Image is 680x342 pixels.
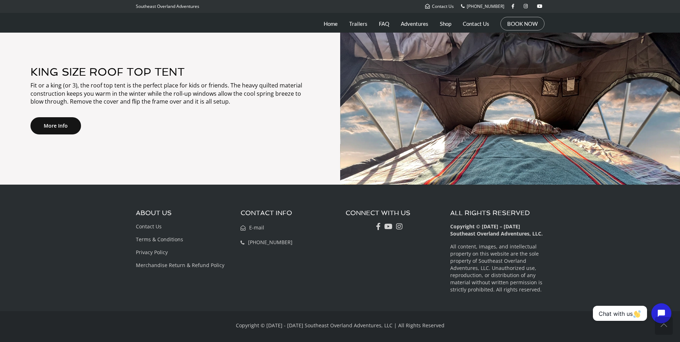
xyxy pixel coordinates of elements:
a: [PHONE_NUMBER] [241,239,293,246]
p: Southeast Overland Adventures [136,2,199,11]
a: Merchandise Return & Refund Policy [136,262,224,269]
a: Privacy Policy [136,249,168,256]
a: Terms & Conditions [136,236,183,243]
a: BOOK NOW [507,20,538,27]
span: Contact Us [432,3,454,9]
a: Trailers [349,15,367,33]
a: Contact Us [136,223,162,230]
a: Contact Us [425,3,454,9]
a: FAQ [379,15,389,33]
p: Fit or a king (or 3), the roof top tent is the perfect place for kids or friends. The heavy quilt... [30,81,310,106]
h3: CONTACT INFO [241,209,335,217]
a: Contact Us [463,15,489,33]
h3: ABOUT US [136,209,230,217]
span: [PHONE_NUMBER] [467,3,504,9]
h3: KING SIZE ROOF TOP TENT [30,66,310,78]
span: E-mail [249,224,264,231]
b: Copyright © [DATE] – [DATE] Southeast Overland Adventures, LLC. [450,223,543,237]
a: [PHONE_NUMBER] [461,3,504,9]
span: Copyright © [DATE] - [DATE] Southeast Overland Adventures, LLC | All Rights Reserved [236,322,444,329]
a: More Info [30,117,81,134]
a: E-mail [241,224,264,231]
a: Adventures [401,15,428,33]
p: All content, images, and intellectual property on this website are the sole property of Southeast... [450,243,545,293]
span: [PHONE_NUMBER] [248,239,293,246]
a: Shop [440,15,451,33]
h3: CONNECT WITH US [346,209,440,217]
a: Home [324,15,338,33]
h3: ALL RIGHTS RESERVED [450,209,545,217]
